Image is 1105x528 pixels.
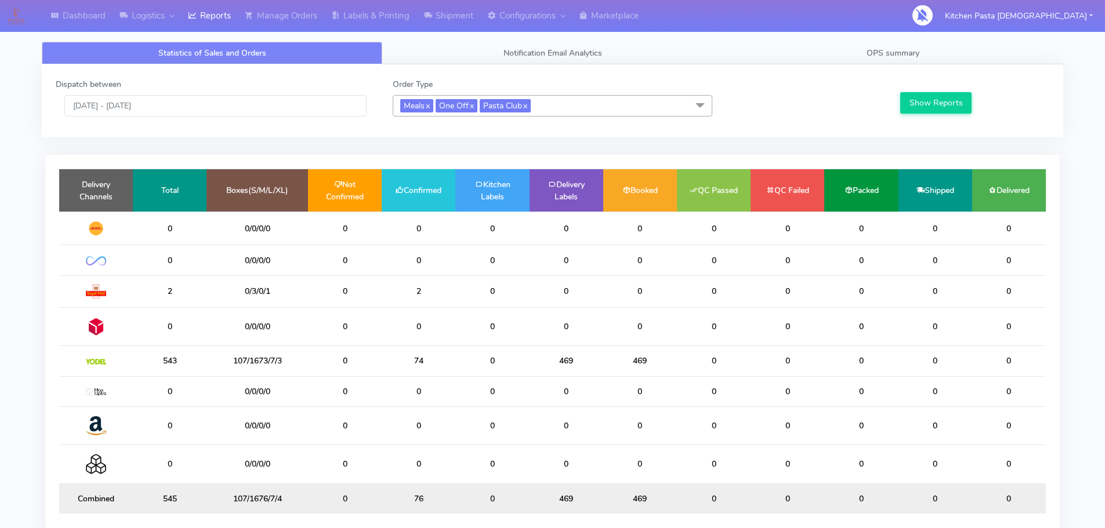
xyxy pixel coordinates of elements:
td: 0 [382,212,455,245]
span: Meals [400,99,433,112]
td: 0 [530,445,603,483]
td: 0 [899,275,972,307]
a: x [469,99,474,111]
img: Collection [86,454,106,474]
td: 0 [530,307,603,345]
td: 0 [455,483,529,514]
td: 0 [603,307,677,345]
td: 0 [899,245,972,275]
td: 0 [899,445,972,483]
td: 543 [133,346,206,376]
td: Booked [603,169,677,212]
td: 0 [972,483,1046,514]
td: 2 [133,275,206,307]
td: 0 [824,275,898,307]
td: 0/0/0/0 [206,376,308,406]
img: Royal Mail [86,285,106,298]
td: 0 [824,346,898,376]
td: 0 [455,406,529,445]
img: OnFleet [86,256,106,266]
td: 0 [382,245,455,275]
td: 0 [530,406,603,445]
td: 0 [751,406,824,445]
td: 469 [603,346,677,376]
td: 0 [308,245,382,275]
td: 0 [133,212,206,245]
td: 0 [972,307,1046,345]
td: Delivery Channels [59,169,133,212]
a: x [425,99,430,111]
td: 0 [824,406,898,445]
td: Delivery Labels [530,169,603,212]
td: 0 [133,406,206,445]
td: 0 [972,346,1046,376]
td: 0 [972,212,1046,245]
td: 0 [972,445,1046,483]
td: 0 [899,212,972,245]
td: 469 [603,483,677,514]
td: 469 [530,346,603,376]
td: Confirmed [382,169,455,212]
td: 107/1673/7/3 [206,346,308,376]
td: 0 [824,445,898,483]
td: 0 [133,307,206,345]
td: 0 [677,483,751,514]
td: 0 [677,406,751,445]
td: 0 [751,346,824,376]
td: 0/0/0/0 [206,212,308,245]
td: 0 [899,483,972,514]
td: Not Confirmed [308,169,382,212]
td: 0/0/0/0 [206,406,308,445]
td: Packed [824,169,898,212]
td: 0 [751,307,824,345]
td: 0 [603,376,677,406]
td: 76 [382,483,455,514]
td: 0 [455,212,529,245]
td: 0 [899,307,972,345]
td: 0 [751,376,824,406]
td: 0/0/0/0 [206,307,308,345]
td: 0 [899,346,972,376]
td: 0 [133,376,206,406]
td: 0 [308,346,382,376]
td: 2 [382,275,455,307]
td: 0 [603,275,677,307]
td: 0 [751,275,824,307]
a: x [522,99,527,111]
td: 0/3/0/1 [206,275,308,307]
td: QC Failed [751,169,824,212]
td: 0 [972,406,1046,445]
td: 107/1676/7/4 [206,483,308,514]
td: 0 [751,245,824,275]
td: 0 [603,245,677,275]
td: 0 [455,346,529,376]
td: 0 [530,376,603,406]
td: 0 [308,275,382,307]
span: OPS summary [867,48,919,59]
td: 0 [751,483,824,514]
td: 74 [382,346,455,376]
td: 0 [133,445,206,483]
td: Total [133,169,206,212]
td: 0 [455,307,529,345]
td: 0 [899,376,972,406]
td: 0 [382,406,455,445]
td: 0/0/0/0 [206,245,308,275]
img: Amazon [86,416,106,436]
td: 0 [677,445,751,483]
td: 0 [455,445,529,483]
td: 0 [677,346,751,376]
td: 0 [603,212,677,245]
label: Order Type [393,78,433,90]
td: 0 [972,376,1046,406]
span: Statistics of Sales and Orders [158,48,266,59]
img: DPD [86,316,106,337]
td: Combined [59,483,133,514]
td: 0 [677,275,751,307]
td: 0 [677,212,751,245]
td: Kitchen Labels [455,169,529,212]
td: 0 [751,445,824,483]
td: 545 [133,483,206,514]
td: 469 [530,483,603,514]
span: Pasta Club [480,99,531,112]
